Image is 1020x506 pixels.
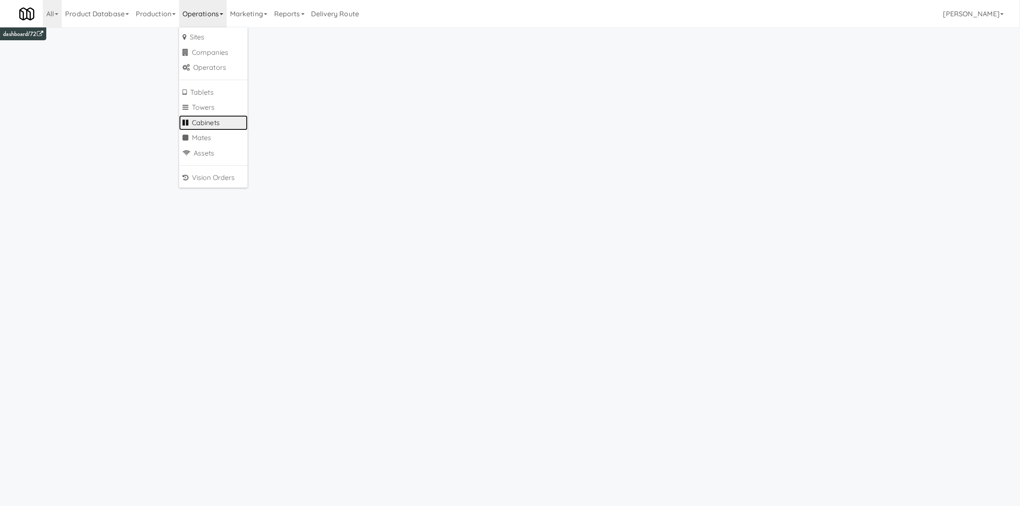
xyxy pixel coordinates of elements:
a: Mates [179,130,248,146]
a: Vision Orders [179,170,248,186]
a: Towers [179,100,248,115]
a: Sites [179,30,248,45]
a: Operators [179,60,248,75]
img: Micromart [19,6,34,21]
a: Companies [179,45,248,60]
a: Assets [179,146,248,161]
a: Cabinets [179,115,248,131]
a: dashboard/72 [3,30,43,39]
a: Tablets [179,85,248,100]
